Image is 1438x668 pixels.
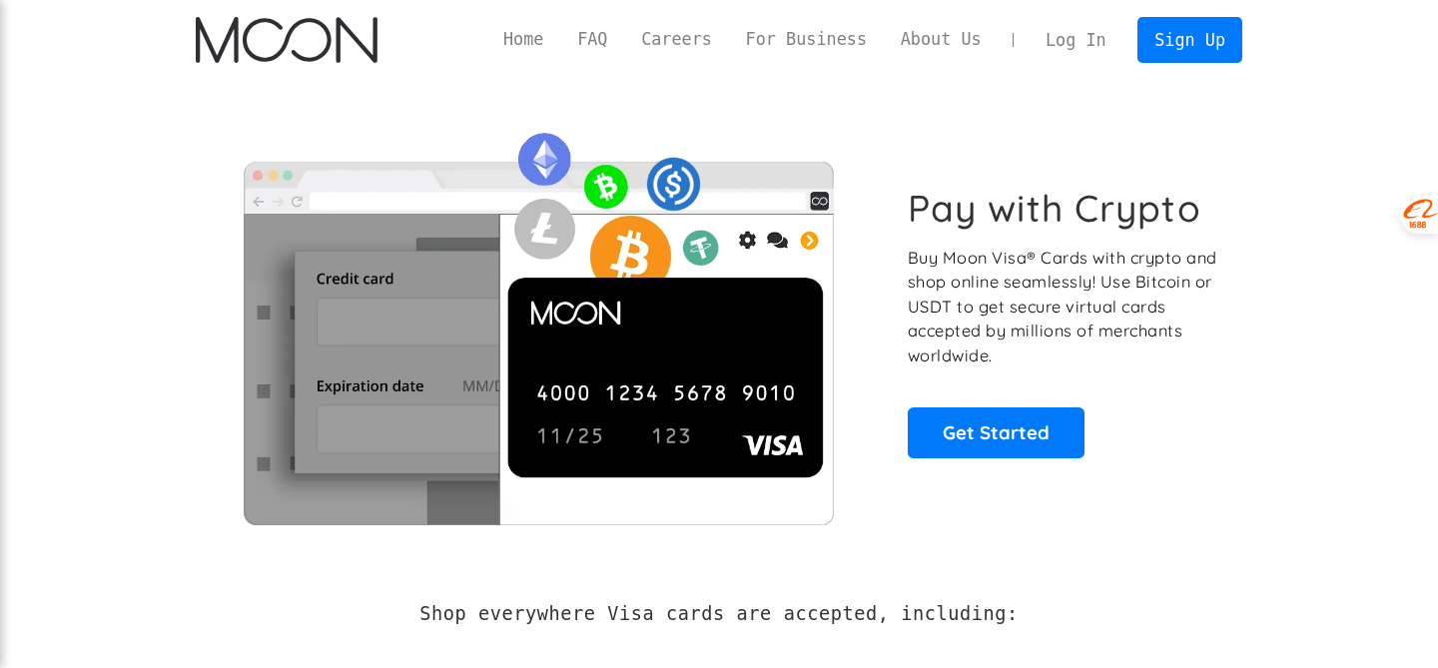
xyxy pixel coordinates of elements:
[729,27,884,52] a: For Business
[196,17,376,63] a: home
[560,27,624,52] a: FAQ
[1137,17,1241,62] a: Sign Up
[196,119,880,524] img: Moon Cards let you spend your crypto anywhere Visa is accepted.
[419,603,1018,625] h2: Shop everywhere Visa cards are accepted, including:
[624,27,728,52] a: Careers
[196,17,376,63] img: Moon Logo
[1029,18,1122,62] a: Log In
[908,186,1201,231] h1: Pay with Crypto
[884,27,999,52] a: About Us
[908,407,1084,457] a: Get Started
[908,246,1220,368] p: Buy Moon Visa® Cards with crypto and shop online seamlessly! Use Bitcoin or USDT to get secure vi...
[486,27,560,52] a: Home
